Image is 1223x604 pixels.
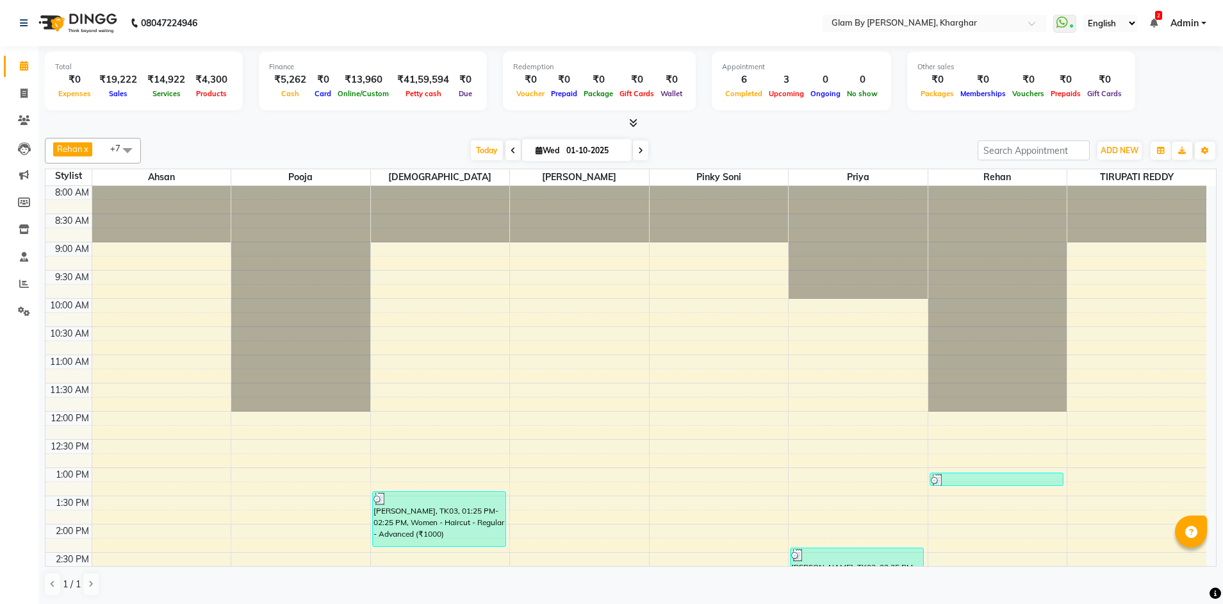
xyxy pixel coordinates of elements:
span: [DEMOGRAPHIC_DATA] [371,169,510,185]
div: ₹41,59,594 [392,72,454,87]
div: 1:30 PM [53,496,92,510]
span: Services [149,89,184,98]
span: Prepaids [1047,89,1084,98]
div: 2:00 PM [53,524,92,538]
div: ₹0 [454,72,477,87]
span: Package [580,89,616,98]
div: ₹0 [917,72,957,87]
div: 9:00 AM [53,242,92,256]
div: ₹0 [580,72,616,87]
span: Completed [722,89,766,98]
span: Admin [1170,17,1199,30]
span: Ongoing [807,89,844,98]
span: Today [471,140,503,160]
span: Upcoming [766,89,807,98]
span: Card [311,89,334,98]
div: 8:30 AM [53,214,92,228]
span: Online/Custom [334,89,392,98]
div: ₹14,922 [142,72,190,87]
div: ₹0 [1047,72,1084,87]
span: Voucher [513,89,548,98]
div: Total [55,62,233,72]
span: Products [193,89,230,98]
span: 1 / 1 [63,578,81,591]
div: ₹0 [548,72,580,87]
div: 0 [844,72,881,87]
span: 2 [1155,11,1162,20]
b: 08047224946 [141,5,197,41]
span: Pooja [231,169,370,185]
span: Expenses [55,89,94,98]
span: Gift Cards [616,89,657,98]
div: 1:00 PM [53,468,92,482]
span: TIRUPATI REDDY [1067,169,1206,185]
div: 12:30 PM [48,440,92,453]
div: Other sales [917,62,1125,72]
div: ₹0 [1084,72,1125,87]
div: ₹0 [55,72,94,87]
span: Cash [278,89,302,98]
span: Prepaid [548,89,580,98]
div: Redemption [513,62,685,72]
span: Ahsan [92,169,231,185]
span: Due [456,89,475,98]
button: ADD NEW [1097,142,1142,160]
div: 10:00 AM [47,299,92,312]
span: +7 [110,143,130,153]
div: 10:30 AM [47,327,92,340]
div: 2:30 PM [53,553,92,566]
div: ₹19,222 [94,72,142,87]
input: Search Appointment [978,140,1090,160]
div: ₹0 [1009,72,1047,87]
span: priya [789,169,928,185]
div: 11:30 AM [47,383,92,397]
span: [PERSON_NAME] [510,169,649,185]
div: ₹4,300 [190,72,233,87]
div: ₹0 [616,72,657,87]
input: 2025-10-01 [562,141,627,160]
div: kunal zeal car, TK02, 01:05 PM-01:20 PM, [PERSON_NAME] styling (₹250) [930,473,1063,485]
div: 0 [807,72,844,87]
span: Rehan [57,144,83,154]
a: 2 [1150,17,1158,29]
span: No show [844,89,881,98]
div: [PERSON_NAME], TK03, 01:25 PM-02:25 PM, Women - Haircut - Regular - Advanced (₹1000) [373,492,505,546]
img: logo [33,5,120,41]
div: ₹0 [657,72,685,87]
div: 12:00 PM [48,412,92,425]
span: Gift Cards [1084,89,1125,98]
span: Petty cash [402,89,445,98]
span: Wallet [657,89,685,98]
div: ₹0 [957,72,1009,87]
div: 6 [722,72,766,87]
span: Memberships [957,89,1009,98]
div: ₹0 [311,72,334,87]
div: Finance [269,62,477,72]
div: 9:30 AM [53,271,92,284]
span: pinky soni [650,169,789,185]
a: x [83,144,88,154]
span: Vouchers [1009,89,1047,98]
div: [PERSON_NAME], TK03, 02:25 PM-02:55 PM, Upperlips/ chin (₹50),Eyebrow (₹100) [791,548,923,575]
iframe: chat widget [1169,553,1210,591]
div: Stylist [45,169,92,183]
span: Wed [532,146,562,155]
span: ADD NEW [1101,146,1138,155]
div: ₹0 [513,72,548,87]
span: Sales [106,89,131,98]
span: Packages [917,89,957,98]
div: 3 [766,72,807,87]
div: ₹5,262 [269,72,311,87]
span: Rehan [928,169,1067,185]
div: Appointment [722,62,881,72]
div: 11:00 AM [47,355,92,369]
div: ₹13,960 [334,72,392,87]
div: 8:00 AM [53,186,92,199]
